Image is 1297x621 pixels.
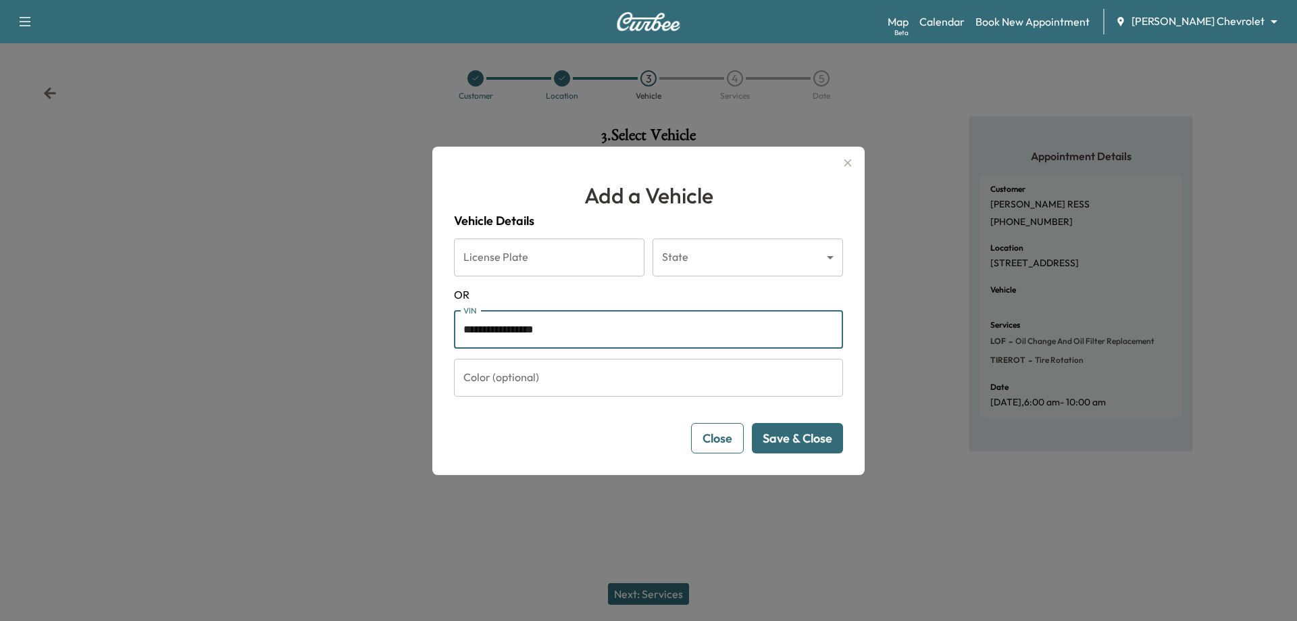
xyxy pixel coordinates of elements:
span: [PERSON_NAME] Chevrolet [1131,14,1265,29]
label: VIN [463,305,477,316]
button: Close [691,423,744,453]
div: Beta [894,28,909,38]
span: OR [454,287,843,303]
button: Save & Close [752,423,843,453]
h1: Add a Vehicle [454,179,843,212]
img: Curbee Logo [616,12,681,31]
a: Book New Appointment [975,14,1090,30]
a: Calendar [919,14,965,30]
h4: Vehicle Details [454,212,843,230]
a: MapBeta [888,14,909,30]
